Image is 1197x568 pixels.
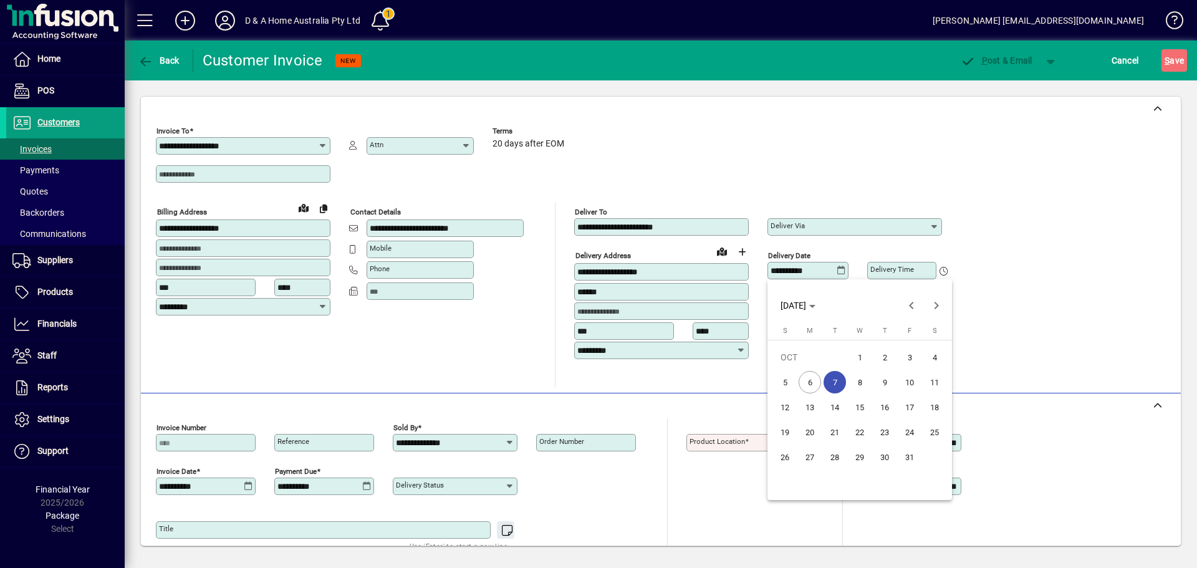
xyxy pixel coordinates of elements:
[772,445,797,469] button: Sun Oct 26 2025
[897,420,922,445] button: Fri Oct 24 2025
[848,421,871,443] span: 22
[847,370,872,395] button: Wed Oct 08 2025
[899,293,924,318] button: Previous month
[872,445,897,469] button: Thu Oct 30 2025
[922,420,947,445] button: Sat Oct 25 2025
[772,345,847,370] td: OCT
[824,446,846,468] span: 28
[857,327,863,335] span: W
[897,345,922,370] button: Fri Oct 03 2025
[807,327,813,335] span: M
[833,327,837,335] span: T
[923,346,946,368] span: 4
[799,396,821,418] span: 13
[822,370,847,395] button: Tue Oct 07 2025
[824,371,846,393] span: 7
[848,371,871,393] span: 8
[908,327,911,335] span: F
[772,420,797,445] button: Sun Oct 19 2025
[898,346,921,368] span: 3
[824,421,846,443] span: 21
[847,420,872,445] button: Wed Oct 22 2025
[799,371,821,393] span: 6
[933,327,937,335] span: S
[873,346,896,368] span: 2
[922,370,947,395] button: Sat Oct 11 2025
[799,446,821,468] span: 27
[922,395,947,420] button: Sat Oct 18 2025
[772,395,797,420] button: Sun Oct 12 2025
[772,370,797,395] button: Sun Oct 05 2025
[774,371,796,393] span: 5
[897,395,922,420] button: Fri Oct 17 2025
[797,370,822,395] button: Mon Oct 06 2025
[848,346,871,368] span: 1
[898,371,921,393] span: 10
[898,421,921,443] span: 24
[781,301,806,310] span: [DATE]
[924,293,949,318] button: Next month
[873,421,896,443] span: 23
[872,370,897,395] button: Thu Oct 09 2025
[824,396,846,418] span: 14
[923,396,946,418] span: 18
[822,395,847,420] button: Tue Oct 14 2025
[883,327,887,335] span: T
[898,396,921,418] span: 17
[799,421,821,443] span: 20
[847,345,872,370] button: Wed Oct 01 2025
[774,396,796,418] span: 12
[897,445,922,469] button: Fri Oct 31 2025
[923,371,946,393] span: 11
[797,395,822,420] button: Mon Oct 13 2025
[872,395,897,420] button: Thu Oct 16 2025
[898,446,921,468] span: 31
[797,445,822,469] button: Mon Oct 27 2025
[873,371,896,393] span: 9
[922,345,947,370] button: Sat Oct 04 2025
[848,446,871,468] span: 29
[848,396,871,418] span: 15
[847,445,872,469] button: Wed Oct 29 2025
[822,420,847,445] button: Tue Oct 21 2025
[776,294,820,317] button: Choose month and year
[872,345,897,370] button: Thu Oct 02 2025
[873,396,896,418] span: 16
[897,370,922,395] button: Fri Oct 10 2025
[873,446,896,468] span: 30
[923,421,946,443] span: 25
[783,327,787,335] span: S
[774,421,796,443] span: 19
[872,420,897,445] button: Thu Oct 23 2025
[847,395,872,420] button: Wed Oct 15 2025
[797,420,822,445] button: Mon Oct 20 2025
[774,446,796,468] span: 26
[822,445,847,469] button: Tue Oct 28 2025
